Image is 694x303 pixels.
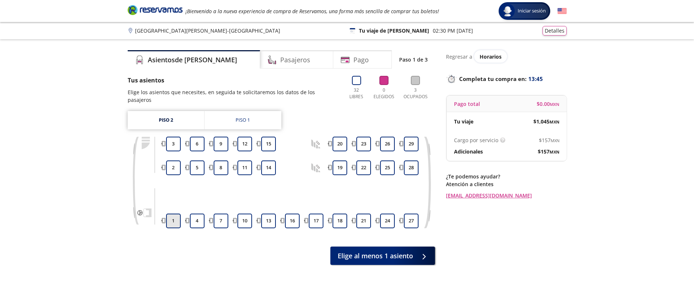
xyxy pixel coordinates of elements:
span: $ 157 [539,136,559,144]
p: 32 Libres [346,87,367,100]
button: 13 [261,214,276,228]
p: Atención a clientes [446,180,567,188]
button: 26 [380,137,395,151]
p: Tu viaje de [PERSON_NAME] [359,27,429,34]
button: 9 [214,137,228,151]
button: 11 [237,160,252,175]
small: MXN [549,149,559,155]
button: 27 [404,214,419,228]
button: 6 [190,137,205,151]
button: 29 [404,137,419,151]
p: 0 Elegidos [372,87,396,100]
span: Horarios [480,53,502,60]
span: $ 1,045 [533,118,559,125]
button: English [558,7,567,16]
button: 12 [237,137,252,151]
em: ¡Bienvenido a la nueva experiencia de compra de Reservamos, una forma más sencilla de comprar tus... [185,8,439,15]
a: Piso 1 [205,111,281,129]
button: 21 [356,214,371,228]
p: Tus asientos [128,76,339,85]
button: 10 [237,214,252,228]
button: 15 [261,137,276,151]
span: $ 0.00 [537,100,559,108]
button: 24 [380,214,395,228]
button: 1 [166,214,181,228]
button: 20 [333,137,347,151]
p: ¿Te podemos ayudar? [446,173,567,180]
p: Cargo por servicio [454,136,498,144]
button: 3 [166,137,181,151]
h4: Asientos de [PERSON_NAME] [148,55,237,65]
button: 28 [404,160,419,175]
button: 22 [356,160,371,175]
button: Elige al menos 1 asiento [330,247,435,265]
a: [EMAIL_ADDRESS][DOMAIN_NAME] [446,192,567,199]
button: 19 [333,160,347,175]
button: Detalles [543,26,567,36]
button: 16 [285,214,300,228]
button: 7 [214,214,228,228]
button: 25 [380,160,395,175]
i: Brand Logo [128,4,183,15]
p: 3 Ocupados [402,87,429,100]
button: 4 [190,214,205,228]
p: Elige los asientos que necesites, en seguida te solicitaremos los datos de los pasajeros [128,88,339,104]
span: Iniciar sesión [515,7,549,15]
button: 5 [190,160,205,175]
button: 2 [166,160,181,175]
p: Pago total [454,100,480,108]
small: MXN [551,138,559,143]
iframe: Messagebird Livechat Widget [652,260,687,296]
div: Piso 1 [236,117,250,124]
button: 18 [333,214,347,228]
button: 14 [261,160,276,175]
small: MXN [549,119,559,125]
button: 8 [214,160,228,175]
p: Adicionales [454,148,483,155]
p: Tu viaje [454,118,473,125]
div: Regresar a ver horarios [446,50,567,63]
button: 17 [309,214,323,228]
button: 23 [356,137,371,151]
h4: Pago [353,55,369,65]
span: 13:45 [528,75,543,83]
p: 02:30 PM [DATE] [433,27,473,34]
span: $ 157 [538,148,559,155]
span: Elige al menos 1 asiento [338,251,413,261]
a: Brand Logo [128,4,183,18]
small: MXN [550,101,559,107]
p: Completa tu compra en : [446,74,567,84]
a: Piso 2 [128,111,204,129]
p: Paso 1 de 3 [399,56,428,63]
p: Regresar a [446,53,472,60]
p: [GEOGRAPHIC_DATA][PERSON_NAME] - [GEOGRAPHIC_DATA] [135,27,280,34]
h4: Pasajeros [280,55,310,65]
